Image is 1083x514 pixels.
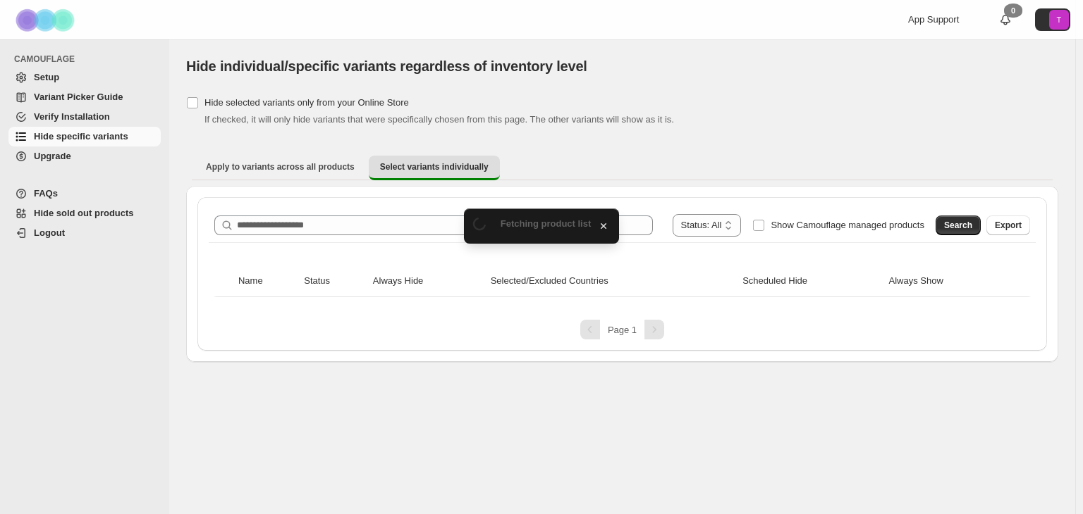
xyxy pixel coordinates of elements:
span: App Support [908,14,959,25]
span: Page 1 [608,325,637,335]
a: FAQs [8,184,161,203]
span: Export [995,220,1022,231]
span: Hide selected variants only from your Online Store [204,97,409,108]
div: Select variants individually [186,186,1058,362]
button: Export [986,215,1030,235]
a: Setup [8,68,161,87]
a: Logout [8,223,161,243]
th: Always Show [885,265,1010,297]
div: 0 [1004,4,1022,18]
a: Hide sold out products [8,203,161,223]
span: Verify Installation [34,111,110,122]
a: Verify Installation [8,107,161,127]
span: Apply to variants across all products [206,161,355,173]
button: Search [936,215,981,235]
th: Scheduled Hide [738,265,884,297]
span: Setup [34,72,59,82]
span: Select variants individually [380,161,489,173]
a: Hide specific variants [8,127,161,146]
span: Hide individual/specific variants regardless of inventory level [186,58,587,74]
span: Hide sold out products [34,208,134,218]
button: Select variants individually [369,156,500,180]
span: Show Camouflage managed products [771,220,924,230]
th: Status [300,265,369,297]
button: Apply to variants across all products [195,156,366,178]
a: 0 [998,13,1012,27]
text: T [1057,15,1062,24]
a: Variant Picker Guide [8,87,161,107]
span: Hide specific variants [34,131,128,142]
th: Always Hide [369,265,487,297]
span: CAMOUFLAGE [14,54,162,65]
span: Fetching product list [501,218,592,229]
span: If checked, it will only hide variants that were specifically chosen from this page. The other va... [204,114,674,125]
th: Selected/Excluded Countries [487,265,738,297]
span: Variant Picker Guide [34,92,123,102]
button: Avatar with initials T [1035,8,1070,31]
span: Upgrade [34,151,71,161]
a: Upgrade [8,146,161,166]
span: Search [944,220,972,231]
span: Logout [34,227,65,238]
span: FAQs [34,188,58,199]
span: Avatar with initials T [1049,10,1069,30]
nav: Pagination [209,320,1036,339]
img: Camouflage [11,1,82,39]
th: Name [234,265,300,297]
